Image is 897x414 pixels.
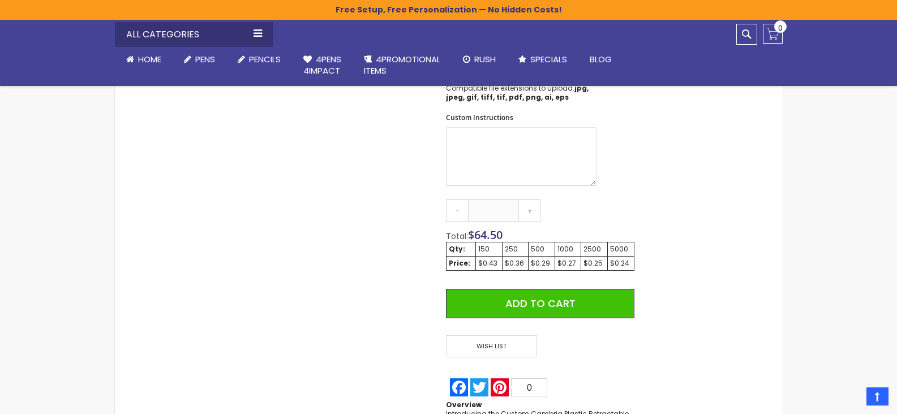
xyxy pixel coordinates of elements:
[364,53,440,76] span: 4PROMOTIONAL ITEMS
[115,47,173,72] a: Home
[505,259,526,268] div: $0.36
[583,245,605,254] div: 2500
[449,378,469,396] a: Facebook
[531,259,552,268] div: $0.29
[446,113,513,122] span: Custom Instructions
[449,244,465,254] strong: Qty:
[115,22,273,47] div: All Categories
[505,296,576,310] span: Add to Cart
[610,259,632,268] div: $0.24
[449,258,470,268] strong: Price:
[474,53,496,65] span: Rush
[249,53,281,65] span: Pencils
[446,84,596,102] p: Compatible file extensions to upload:
[173,47,226,72] a: Pens
[195,53,215,65] span: Pens
[583,259,605,268] div: $0.25
[446,335,537,357] span: Wish List
[507,47,578,72] a: Specials
[452,47,507,72] a: Rush
[610,245,632,254] div: 5000
[446,400,482,409] strong: Overview
[527,383,532,392] span: 0
[866,387,889,406] a: Top
[505,245,526,254] div: 250
[469,378,490,396] a: Twitter
[578,47,623,72] a: Blog
[446,199,469,222] a: -
[478,259,500,268] div: $0.43
[763,24,783,44] a: 0
[446,83,589,102] strong: jpg, jpeg, gif, tiff, tif, pdf, png, ai, eps
[531,245,552,254] div: 500
[468,227,503,242] span: $
[353,47,452,84] a: 4PROMOTIONALITEMS
[292,47,353,84] a: 4Pens4impact
[778,23,783,33] span: 0
[590,53,612,65] span: Blog
[478,245,500,254] div: 150
[530,53,567,65] span: Specials
[446,231,468,242] span: Total:
[446,335,540,357] a: Wish List
[303,53,341,76] span: 4Pens 4impact
[226,47,292,72] a: Pencils
[490,378,548,396] a: Pinterest0
[557,245,578,254] div: 1000
[138,53,161,65] span: Home
[474,227,503,242] span: 64.50
[557,259,578,268] div: $0.27
[446,289,634,318] button: Add to Cart
[518,199,541,222] a: +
